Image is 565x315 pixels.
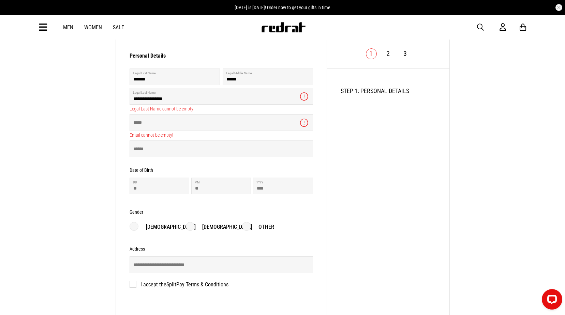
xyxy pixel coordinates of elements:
[403,49,407,58] a: 3
[130,106,313,111] p: Legal Last Name cannot be empty!
[386,49,390,58] a: 2
[130,132,313,138] p: Email cannot be empty!
[130,209,143,215] h3: Gender
[113,24,124,31] a: Sale
[139,223,196,231] p: [DEMOGRAPHIC_DATA]
[252,223,274,231] p: Other
[63,24,73,31] a: Men
[261,22,306,32] img: Redrat logo
[130,167,153,173] h3: Date of Birth
[130,52,313,63] h3: Personal Details
[341,87,436,94] h2: STEP 1: PERSONAL DETAILS
[536,286,565,315] iframe: LiveChat chat widget
[235,5,330,10] span: [DATE] is [DATE]! Order now to get your gifts in time
[84,24,102,31] a: Women
[130,246,145,252] h3: Address
[195,223,252,231] p: [DEMOGRAPHIC_DATA]
[130,281,228,288] label: I accept the
[166,281,228,288] a: SplitPay Terms & Conditions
